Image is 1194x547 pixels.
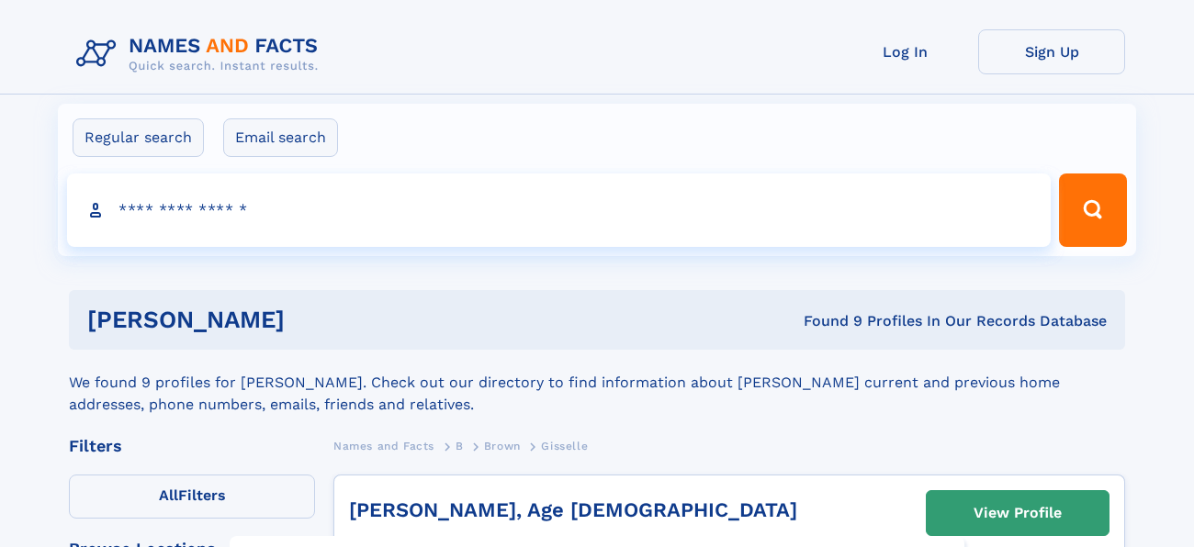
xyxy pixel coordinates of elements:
button: Search Button [1059,173,1127,247]
div: View Profile [974,492,1062,534]
div: Filters [69,438,315,454]
label: Filters [69,474,315,519]
a: B [456,434,464,457]
a: Brown [484,434,521,457]
a: View Profile [927,491,1109,535]
h1: [PERSON_NAME] [87,308,545,331]
span: Gisselle [541,440,588,452]
div: We found 9 profiles for [PERSON_NAME]. Check out our directory to find information about [PERSON_... [69,350,1125,416]
div: Found 9 Profiles In Our Records Database [545,311,1108,331]
a: Log In [831,29,978,74]
label: Email search [223,118,338,157]
span: Brown [484,440,521,452]
span: B [456,440,464,452]
label: Regular search [73,118,204,157]
a: Sign Up [978,29,1125,74]
a: [PERSON_NAME], Age [DEMOGRAPHIC_DATA] [349,498,797,521]
input: search input [67,173,1051,247]
a: Names and Facts [333,434,434,457]
span: All [159,486,178,504]
img: Logo Names and Facts [69,29,333,79]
